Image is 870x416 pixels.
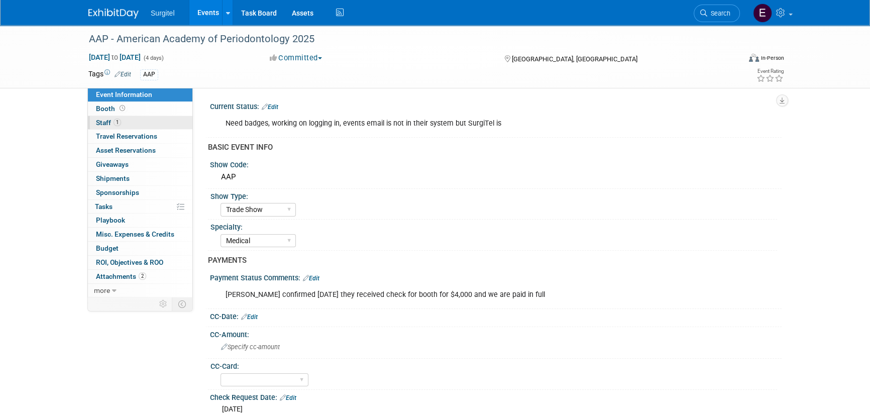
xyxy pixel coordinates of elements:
div: PAYMENTS [208,255,774,266]
span: to [110,53,120,61]
td: Toggle Event Tabs [172,297,193,310]
span: Event Information [96,90,152,98]
span: ROI, Objectives & ROO [96,258,163,266]
a: Search [694,5,740,22]
a: Event Information [88,88,192,101]
a: Attachments2 [88,270,192,283]
div: AAP [217,169,774,185]
span: Misc. Expenses & Credits [96,230,174,238]
span: Search [707,10,730,17]
a: Booth [88,102,192,116]
span: (4 days) [143,55,164,61]
div: CC-Amount: [210,327,782,340]
span: Sponsorships [96,188,139,196]
span: more [94,286,110,294]
div: AAP - American Academy of Periodontology 2025 [85,30,725,48]
div: [PERSON_NAME] confirmed [DATE] they received check for booth for $4,000 and we are paid in full [219,285,671,305]
div: Event Rating [756,69,784,74]
div: CC-Card: [210,359,777,371]
div: Show Code: [210,157,782,170]
div: CC-Date: [210,309,782,322]
div: Event Format [681,52,784,67]
a: Misc. Expenses & Credits [88,228,192,241]
a: ROI, Objectives & ROO [88,256,192,269]
span: Specify cc-amount [221,343,280,351]
a: Edit [303,275,319,282]
span: Playbook [96,216,125,224]
a: Playbook [88,214,192,227]
span: Attachments [96,272,146,280]
span: Surgitel [151,9,174,17]
span: Staff [96,119,121,127]
span: [DATE] [222,405,243,413]
a: Staff1 [88,116,192,130]
a: Travel Reservations [88,130,192,143]
img: ExhibitDay [88,9,139,19]
a: Sponsorships [88,186,192,199]
div: Specialty: [210,220,777,232]
span: Booth [96,105,127,113]
div: Show Type: [210,189,777,201]
button: Committed [266,53,326,63]
a: Tasks [88,200,192,214]
span: 2 [139,272,146,280]
span: Budget [96,244,119,252]
a: Edit [262,103,278,111]
div: Current Status: [210,99,782,112]
a: Asset Reservations [88,144,192,157]
span: Asset Reservations [96,146,156,154]
img: Event Coordinator [753,4,772,23]
div: BASIC EVENT INFO [208,142,774,153]
a: Edit [241,314,258,321]
div: In-Person [760,54,784,62]
span: Giveaways [96,160,129,168]
a: Edit [280,394,296,401]
span: [DATE] [DATE] [88,53,141,62]
td: Tags [88,69,131,80]
div: Check Request Date: [210,390,782,403]
span: Travel Reservations [96,132,157,140]
a: Budget [88,242,192,255]
div: AAP [140,69,158,80]
td: Personalize Event Tab Strip [155,297,172,310]
span: Booth not reserved yet [118,105,127,112]
div: Payment Status Comments: [210,270,782,283]
a: Edit [115,71,131,78]
span: 1 [114,119,121,126]
a: Shipments [88,172,192,185]
div: Need badges, working on logging in, events email is not in their system but SurgiTel is [219,114,671,134]
a: Giveaways [88,158,192,171]
img: Format-Inperson.png [749,54,759,62]
span: [GEOGRAPHIC_DATA], [GEOGRAPHIC_DATA] [511,55,637,63]
a: more [88,284,192,297]
span: Tasks [95,202,113,211]
span: Shipments [96,174,130,182]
